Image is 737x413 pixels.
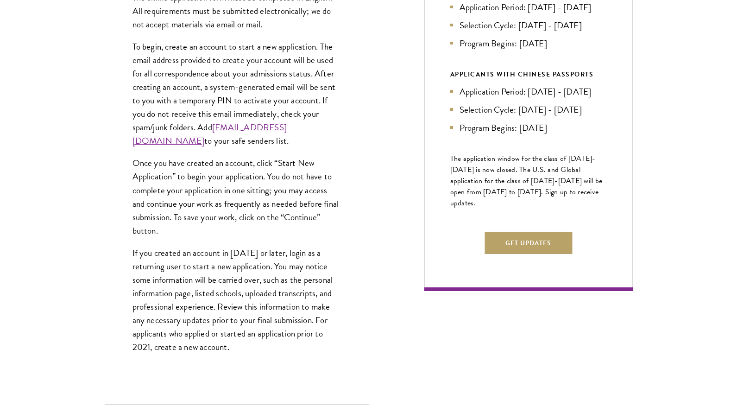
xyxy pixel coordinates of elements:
li: Selection Cycle: [DATE] - [DATE] [450,103,607,116]
li: Selection Cycle: [DATE] - [DATE] [450,19,607,32]
p: Once you have created an account, click “Start New Application” to begin your application. You do... [132,156,341,237]
p: To begin, create an account to start a new application. The email address provided to create your... [132,40,341,148]
div: APPLICANTS WITH CHINESE PASSPORTS [450,69,607,80]
a: [EMAIL_ADDRESS][DOMAIN_NAME] [132,121,287,147]
li: Application Period: [DATE] - [DATE] [450,0,607,14]
li: Application Period: [DATE] - [DATE] [450,85,607,98]
p: If you created an account in [DATE] or later, login as a returning user to start a new applicatio... [132,246,341,354]
span: The application window for the class of [DATE]-[DATE] is now closed. The U.S. and Global applicat... [450,153,603,209]
button: Get Updates [485,232,572,254]
li: Program Begins: [DATE] [450,121,607,134]
li: Program Begins: [DATE] [450,37,607,50]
